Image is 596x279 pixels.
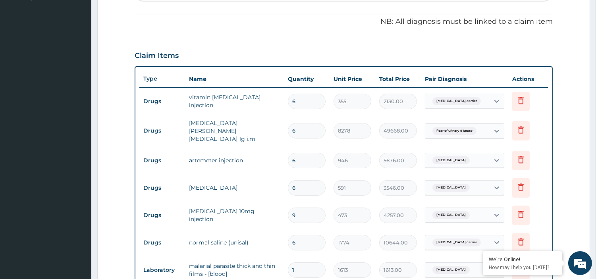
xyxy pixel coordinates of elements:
td: vitamin [MEDICAL_DATA] injection [185,89,284,113]
textarea: Type your message and hit 'Enter' [4,191,151,219]
td: [MEDICAL_DATA][PERSON_NAME][MEDICAL_DATA] 1g i.m [185,115,284,147]
th: Total Price [375,71,421,87]
span: We're online! [46,87,110,167]
td: Drugs [139,181,185,195]
th: Pair Diagnosis [421,71,508,87]
td: Drugs [139,94,185,109]
td: Drugs [139,208,185,223]
div: We're Online! [489,256,556,263]
td: Drugs [139,123,185,138]
span: Fear of urinary disease [432,127,476,135]
td: [MEDICAL_DATA] [185,180,284,196]
div: Minimize live chat window [130,4,149,23]
th: Type [139,71,185,86]
span: [MEDICAL_DATA] carrier [432,239,481,246]
th: Name [185,71,284,87]
td: [MEDICAL_DATA] 10mg injection [185,203,284,227]
span: [MEDICAL_DATA] [432,156,470,164]
img: d_794563401_company_1708531726252_794563401 [15,40,32,60]
p: How may I help you today? [489,264,556,271]
td: Laboratory [139,263,185,277]
h3: Claim Items [135,52,179,60]
span: [MEDICAL_DATA] [432,184,470,192]
td: normal saline (unisal) [185,235,284,250]
td: Drugs [139,235,185,250]
span: [MEDICAL_DATA] [432,266,470,274]
td: Drugs [139,153,185,168]
th: Unit Price [330,71,375,87]
span: [MEDICAL_DATA] carrier [432,97,481,105]
th: Quantity [284,71,330,87]
th: Actions [508,71,548,87]
span: [MEDICAL_DATA] [432,211,470,219]
p: NB: All diagnosis must be linked to a claim item [135,17,553,27]
div: Chat with us now [41,44,133,55]
td: artemeter injection [185,152,284,168]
